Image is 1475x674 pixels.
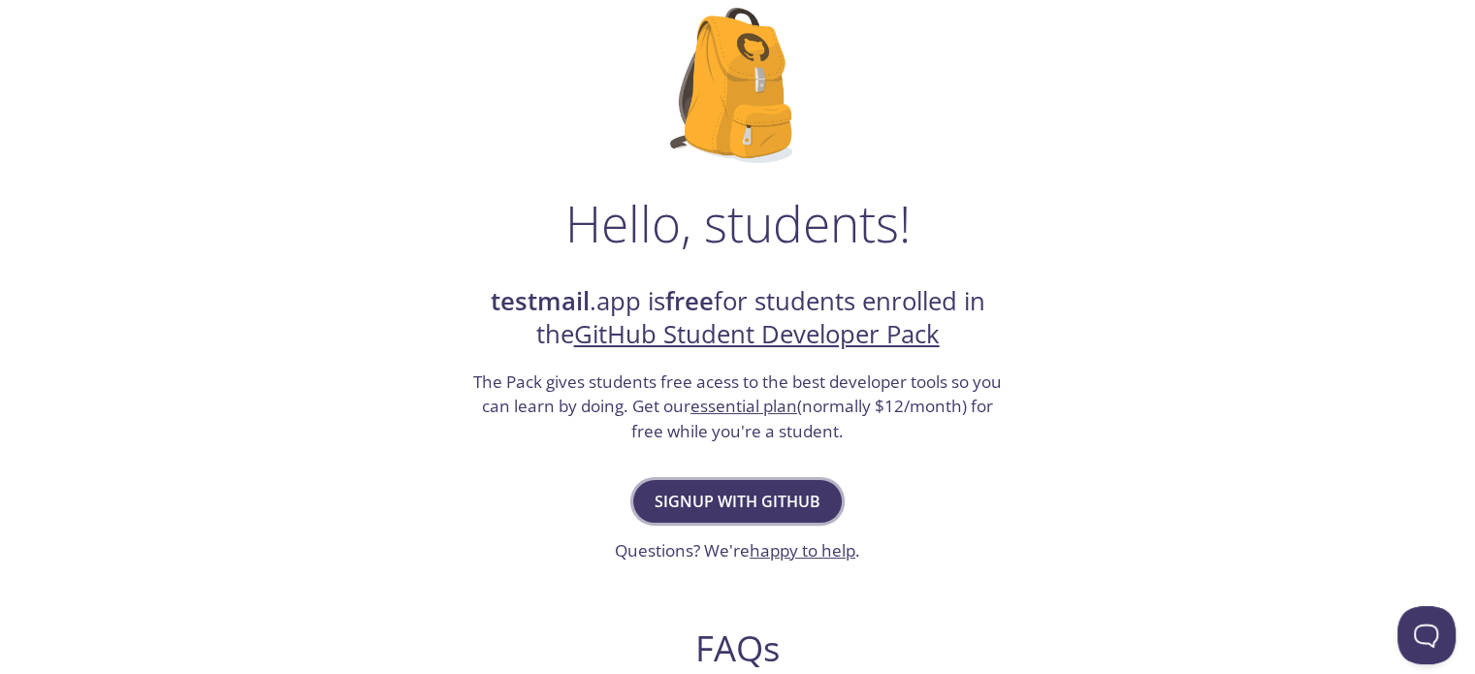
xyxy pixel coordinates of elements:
h3: The Pack gives students free acess to the best developer tools so you can learn by doing. Get our... [471,369,1005,444]
h3: Questions? We're . [615,538,860,563]
a: happy to help [750,539,855,562]
a: essential plan [690,395,797,417]
a: GitHub Student Developer Pack [574,317,940,351]
h2: FAQs [366,626,1110,670]
span: Signup with GitHub [655,488,820,515]
strong: free [665,284,714,318]
strong: testmail [491,284,590,318]
button: Signup with GitHub [633,480,842,523]
img: github-student-backpack.png [670,8,805,163]
h1: Hello, students! [565,194,911,252]
iframe: Help Scout Beacon - Open [1397,606,1456,664]
h2: .app is for students enrolled in the [471,285,1005,352]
